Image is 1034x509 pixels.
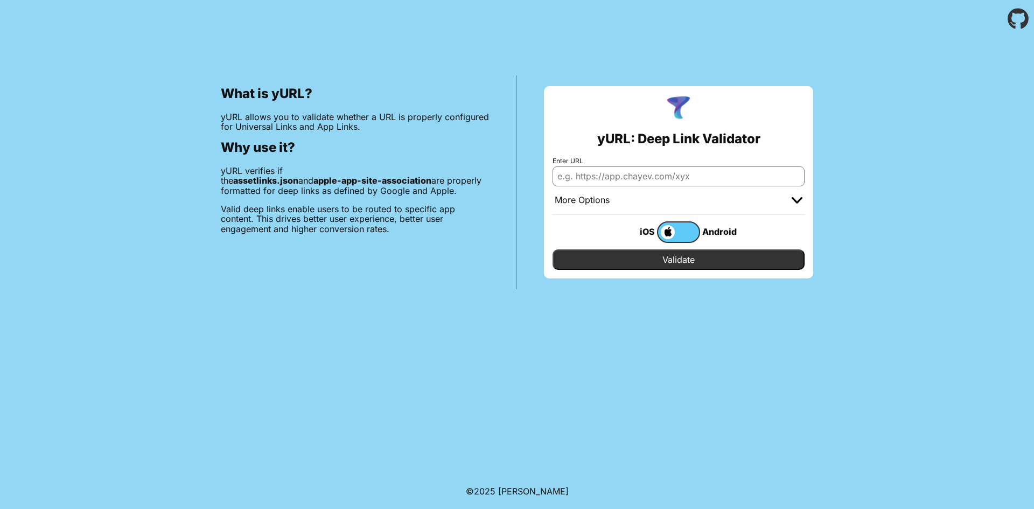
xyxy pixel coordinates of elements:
[553,166,805,186] input: e.g. https://app.chayev.com/xyx
[221,166,490,196] p: yURL verifies if the and are properly formatted for deep links as defined by Google and Apple.
[665,95,693,123] img: yURL Logo
[553,157,805,165] label: Enter URL
[597,131,760,147] h2: yURL: Deep Link Validator
[474,486,495,497] span: 2025
[221,140,490,155] h2: Why use it?
[792,197,802,204] img: chevron
[221,86,490,101] h2: What is yURL?
[555,195,610,206] div: More Options
[498,486,569,497] a: Michael Ibragimchayev's Personal Site
[553,249,805,270] input: Validate
[313,175,431,186] b: apple-app-site-association
[221,112,490,132] p: yURL allows you to validate whether a URL is properly configured for Universal Links and App Links.
[614,225,657,239] div: iOS
[233,175,298,186] b: assetlinks.json
[700,225,743,239] div: Android
[221,204,490,234] p: Valid deep links enable users to be routed to specific app content. This drives better user exper...
[466,473,569,509] footer: ©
